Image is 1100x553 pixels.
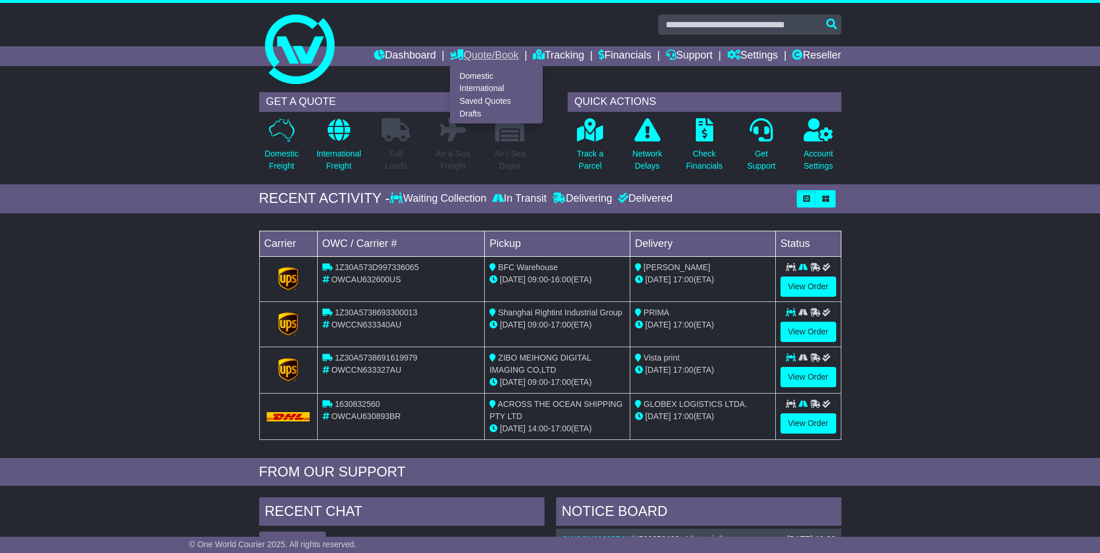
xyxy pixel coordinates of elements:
[259,231,317,256] td: Carrier
[495,148,526,172] p: Air / Sea Depot
[489,274,625,286] div: - (ETA)
[316,118,362,179] a: InternationalFreight
[803,118,834,179] a: AccountSettings
[630,231,775,256] td: Delivery
[746,118,776,179] a: GetSupport
[780,322,836,342] a: View Order
[685,118,723,179] a: CheckFinancials
[317,148,361,172] p: International Freight
[634,534,720,544] span: 4500250433 - Vistaprint
[259,532,326,552] button: View All Chats
[528,275,548,284] span: 09:00
[259,92,533,112] div: GET A QUOTE
[189,540,357,549] span: © One World Courier 2025. All rights reserved.
[450,66,543,123] div: Quote/Book
[489,353,591,374] span: ZIBO MEIHONG DIGITAL IMAGING CO,LTD
[278,312,298,336] img: GetCarrierServiceLogo
[259,497,544,529] div: RECENT CHAT
[498,263,558,272] span: BFC Warehouse
[259,464,841,481] div: FROM OUR SUPPORT
[780,367,836,387] a: View Order
[598,46,651,66] a: Financials
[390,192,489,205] div: Waiting Collection
[645,275,671,284] span: [DATE]
[644,263,710,272] span: [PERSON_NAME]
[500,377,525,387] span: [DATE]
[451,95,542,108] a: Saved Quotes
[562,534,632,544] a: OWCCN633327AU
[264,118,299,179] a: DomesticFreight
[278,358,298,381] img: GetCarrierServiceLogo
[645,365,671,374] span: [DATE]
[673,320,694,329] span: 17:00
[631,118,662,179] a: NetworkDelays
[666,46,713,66] a: Support
[576,118,604,179] a: Track aParcel
[489,192,550,205] div: In Transit
[451,82,542,95] a: International
[489,423,625,435] div: - (ETA)
[382,148,411,172] p: Full Loads
[635,274,771,286] div: (ETA)
[635,364,771,376] div: (ETA)
[635,319,771,331] div: (ETA)
[632,148,662,172] p: Network Delays
[335,399,380,409] span: 1630832560
[267,412,310,421] img: DHL.png
[686,148,723,172] p: Check Financials
[489,399,622,421] span: ACROSS THE OCEAN SHIPPING PTY LTD
[335,263,419,272] span: 1Z30A573D997336065
[450,46,518,66] a: Quote/Book
[374,46,436,66] a: Dashboard
[485,231,630,256] td: Pickup
[804,148,833,172] p: Account Settings
[780,413,836,434] a: View Order
[673,275,694,284] span: 17:00
[551,275,571,284] span: 16:00
[489,319,625,331] div: - (ETA)
[489,376,625,388] div: - (ETA)
[331,275,401,284] span: OWCAU632600US
[635,410,771,423] div: (ETA)
[615,192,673,205] div: Delivered
[500,424,525,433] span: [DATE]
[644,308,669,317] span: PRIMA
[556,497,841,529] div: NOTICE BOARD
[317,231,485,256] td: OWC / Carrier #
[451,107,542,120] a: Drafts
[551,424,571,433] span: 17:00
[335,308,417,317] span: 1Z30A5738693300013
[673,412,694,421] span: 17:00
[259,190,390,207] div: RECENT ACTIVITY -
[498,308,622,317] span: Shanghai Rightint Industrial Group
[528,320,548,329] span: 09:00
[533,46,584,66] a: Tracking
[500,275,525,284] span: [DATE]
[577,148,604,172] p: Track a Parcel
[331,365,401,374] span: OWCCN633327AU
[568,92,841,112] div: QUICK ACTIONS
[562,534,836,544] div: ( )
[500,320,525,329] span: [DATE]
[787,534,835,544] div: [DATE] 10:26
[673,365,694,374] span: 17:00
[436,148,470,172] p: Air & Sea Freight
[780,276,836,297] a: View Order
[727,46,778,66] a: Settings
[792,46,841,66] a: Reseller
[551,377,571,387] span: 17:00
[550,192,615,205] div: Delivering
[528,424,548,433] span: 14:00
[644,399,747,409] span: GLOBEX LOGISTICS LTDA.
[644,353,680,362] span: Vista print
[331,412,401,421] span: OWCAU630893BR
[775,231,841,256] td: Status
[278,267,298,290] img: GetCarrierServiceLogo
[551,320,571,329] span: 17:00
[335,353,417,362] span: 1Z30A5738691619979
[645,412,671,421] span: [DATE]
[331,320,401,329] span: OWCCN633340AU
[747,148,775,172] p: Get Support
[645,320,671,329] span: [DATE]
[264,148,298,172] p: Domestic Freight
